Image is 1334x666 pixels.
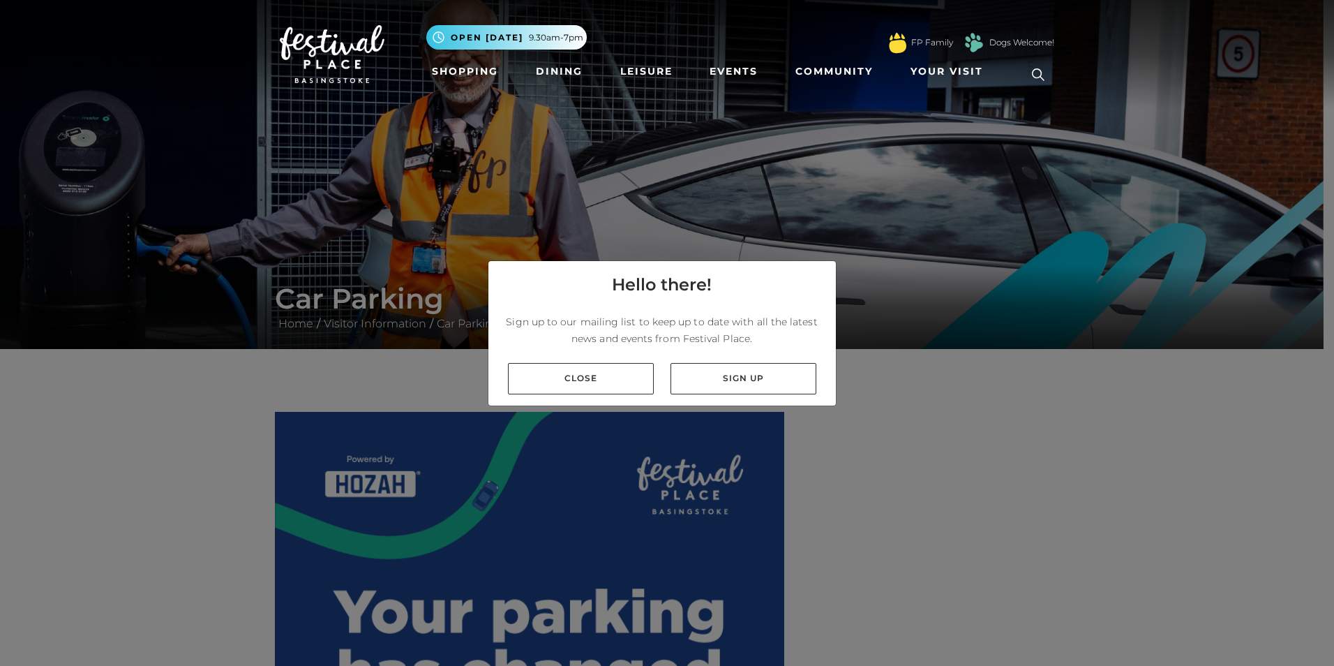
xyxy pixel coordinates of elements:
a: Dining [530,59,588,84]
p: Sign up to our mailing list to keep up to date with all the latest news and events from Festival ... [500,313,825,347]
a: Community [790,59,878,84]
span: Your Visit [910,64,983,79]
a: FP Family [911,36,953,49]
a: Leisure [615,59,678,84]
a: Close [508,363,654,394]
img: Festival Place Logo [280,25,384,84]
a: Your Visit [905,59,996,84]
a: Sign up [670,363,816,394]
span: Open [DATE] [451,31,523,44]
a: Dogs Welcome! [989,36,1054,49]
h4: Hello there! [612,272,712,297]
span: 9.30am-7pm [529,31,583,44]
a: Shopping [426,59,504,84]
a: Events [704,59,763,84]
button: Open [DATE] 9.30am-7pm [426,25,587,50]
